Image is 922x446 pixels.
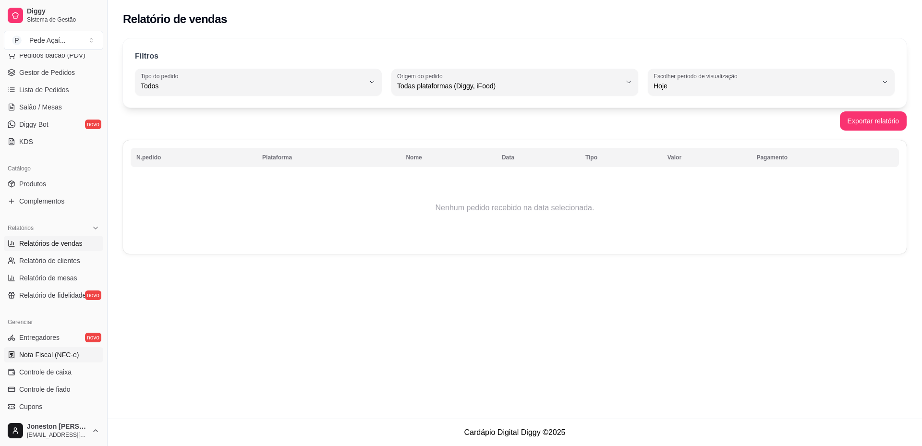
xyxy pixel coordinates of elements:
span: [EMAIL_ADDRESS][DOMAIN_NAME] [27,431,88,439]
a: KDS [4,134,103,149]
span: Relatório de clientes [19,256,80,265]
label: Origem do pedido [397,72,446,80]
a: Lista de Pedidos [4,82,103,97]
span: Complementos [19,196,64,206]
a: Relatórios de vendas [4,236,103,251]
th: Data [496,148,580,167]
button: Escolher período de visualizaçãoHoje [648,69,895,96]
span: Nota Fiscal (NFC-e) [19,350,79,360]
button: Tipo do pedidoTodos [135,69,382,96]
a: Controle de fiado [4,382,103,397]
th: Valor [662,148,751,167]
a: Relatório de fidelidadenovo [4,288,103,303]
th: Tipo [580,148,662,167]
button: Origem do pedidoTodas plataformas (Diggy, iFood) [391,69,638,96]
a: Produtos [4,176,103,192]
span: Pedidos balcão (PDV) [19,50,85,60]
span: Salão / Mesas [19,102,62,112]
span: Diggy Bot [19,120,49,129]
button: Exportar relatório [840,111,907,131]
span: Relatórios de vendas [19,239,83,248]
th: N.pedido [131,148,256,167]
span: P [12,36,22,45]
span: Controle de fiado [19,385,71,394]
footer: Cardápio Digital Diggy © 2025 [108,419,922,446]
div: Pede Açaí ... [29,36,66,45]
span: Sistema de Gestão [27,16,99,24]
span: Todas plataformas (Diggy, iFood) [397,81,621,91]
p: Filtros [135,50,158,62]
div: Gerenciar [4,314,103,330]
th: Pagamento [751,148,899,167]
span: Gestor de Pedidos [19,68,75,77]
a: Relatório de clientes [4,253,103,268]
label: Tipo do pedido [141,72,182,80]
a: Salão / Mesas [4,99,103,115]
button: Pedidos balcão (PDV) [4,48,103,63]
span: Relatório de fidelidade [19,290,86,300]
a: DiggySistema de Gestão [4,4,103,27]
span: Controle de caixa [19,367,72,377]
th: Nome [400,148,496,167]
span: KDS [19,137,33,146]
span: Todos [141,81,364,91]
span: Lista de Pedidos [19,85,69,95]
label: Escolher período de visualização [654,72,740,80]
a: Cupons [4,399,103,414]
button: Joneston [PERSON_NAME][EMAIL_ADDRESS][DOMAIN_NAME] [4,419,103,442]
button: Select a team [4,31,103,50]
a: Entregadoresnovo [4,330,103,345]
a: Relatório de mesas [4,270,103,286]
a: Diggy Botnovo [4,117,103,132]
th: Plataforma [256,148,400,167]
span: Joneston [PERSON_NAME] [27,422,88,431]
h2: Relatório de vendas [123,12,227,27]
a: Complementos [4,193,103,209]
span: Relatório de mesas [19,273,77,283]
span: Entregadores [19,333,60,342]
span: Produtos [19,179,46,189]
a: Controle de caixa [4,364,103,380]
span: Relatórios [8,224,34,232]
span: Cupons [19,402,42,411]
span: Hoje [654,81,877,91]
td: Nenhum pedido recebido na data selecionada. [131,169,899,246]
a: Nota Fiscal (NFC-e) [4,347,103,362]
span: Diggy [27,7,99,16]
a: Gestor de Pedidos [4,65,103,80]
div: Catálogo [4,161,103,176]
